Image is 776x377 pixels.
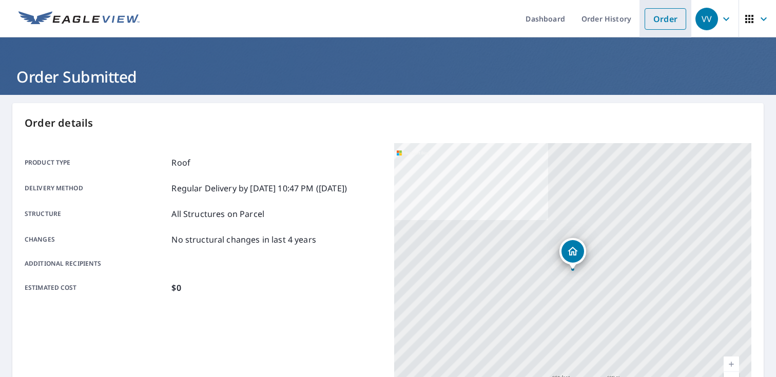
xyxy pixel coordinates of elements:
[171,208,264,220] p: All Structures on Parcel
[12,66,764,87] h1: Order Submitted
[645,8,686,30] a: Order
[25,208,167,220] p: Structure
[724,356,739,372] a: Current Level 17, Zoom In
[171,233,316,246] p: No structural changes in last 4 years
[25,233,167,246] p: Changes
[25,182,167,194] p: Delivery method
[559,238,586,270] div: Dropped pin, building 1, Residential property, 31663 Bulverde Hills Dr Bulverde, TX 78163
[18,11,140,27] img: EV Logo
[25,115,751,131] p: Order details
[171,282,181,294] p: $0
[25,259,167,268] p: Additional recipients
[25,282,167,294] p: Estimated cost
[25,156,167,169] p: Product type
[171,182,347,194] p: Regular Delivery by [DATE] 10:47 PM ([DATE])
[171,156,190,169] p: Roof
[695,8,718,30] div: VV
